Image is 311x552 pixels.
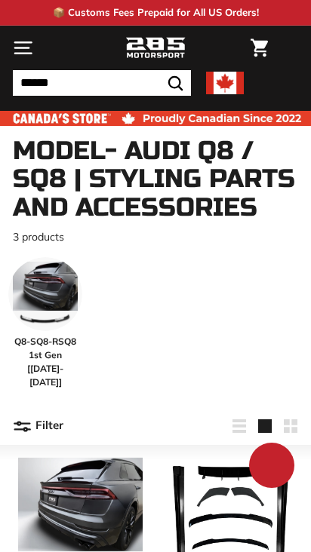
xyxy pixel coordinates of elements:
[53,5,259,20] p: 📦 Customs Fees Prepaid for All US Orders!
[8,257,82,389] a: Q8-SQ8-RSQ8 1st Gen [[DATE]-[DATE]]
[13,408,63,444] button: Filter
[13,229,298,245] p: 3 products
[243,26,276,69] a: Cart
[13,137,298,222] h1: Model- Audi Q8 / SQ8 | Styling Parts and Accessories
[13,70,191,96] input: Search
[125,35,186,61] img: Logo_285_Motorsport_areodynamics_components
[8,335,82,389] span: Q8-SQ8-RSQ8 1st Gen [[DATE]-[DATE]]
[245,443,299,492] inbox-online-store-chat: Shopify online store chat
